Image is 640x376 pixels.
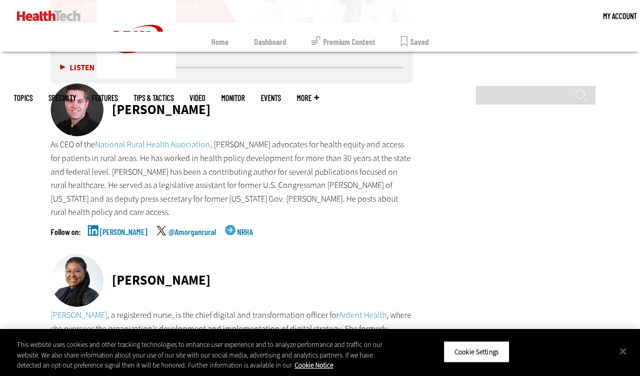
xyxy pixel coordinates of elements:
[254,32,286,52] a: Dashboard
[92,94,118,102] a: Features
[17,11,81,21] img: Home
[112,103,211,116] div: [PERSON_NAME]
[51,308,413,376] p: , a registered nurse, is the chief digital and transformation officer for , where she oversees th...
[112,274,211,287] div: [PERSON_NAME]
[444,341,510,363] button: Cookie Settings
[168,228,216,254] a: @Amorganrural
[49,94,76,102] span: Specialty
[14,94,33,102] span: Topics
[51,309,107,321] a: [PERSON_NAME]
[190,94,205,102] a: Video
[237,228,253,254] a: NRHA
[312,32,375,52] a: Premium Content
[295,361,333,370] a: More information about your privacy
[401,32,429,52] a: Saved
[611,340,635,363] button: Close
[97,70,176,81] a: CDW
[211,32,229,52] a: Home
[339,309,387,321] a: Ardent Health
[261,94,281,102] a: Events
[100,228,147,254] a: [PERSON_NAME]
[221,94,245,102] a: MonITor
[297,94,319,102] span: More
[51,138,413,219] p: As CEO of the , [PERSON_NAME] advocates for health equity and access for patients in rural areas....
[95,139,210,150] a: National Rural Health Association
[134,94,174,102] a: Tips & Tactics
[51,254,103,307] img: Anika Gardenhire
[17,340,384,371] div: This website uses cookies and other tracking technologies to enhance user experience and to analy...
